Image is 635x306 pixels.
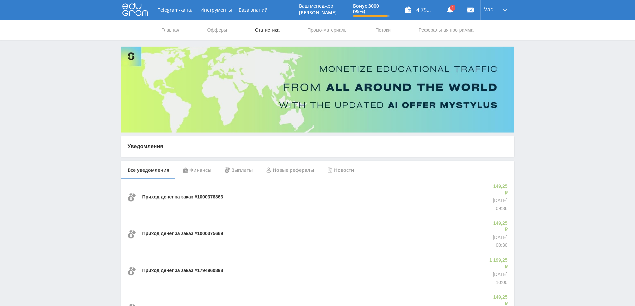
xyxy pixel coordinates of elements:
[488,257,507,270] p: 1 199,25 ₽
[142,267,223,274] p: Приход денег за заказ #1794960898
[142,230,223,237] p: Приход денег за заказ #1000375669
[491,234,508,241] p: [DATE]
[491,242,508,249] p: 00:30
[375,20,391,40] a: Потоки
[128,143,508,150] p: Уведомления
[491,205,508,212] p: 09:36
[176,161,218,179] div: Финансы
[259,161,321,179] div: Новые рефералы
[491,183,508,196] p: 149,25 ₽
[488,279,507,286] p: 10:00
[491,197,508,204] p: [DATE]
[488,271,507,278] p: [DATE]
[207,20,228,40] a: Офферы
[299,10,337,15] p: [PERSON_NAME]
[353,3,390,14] p: Бонус 3000 (95%)
[299,3,337,9] p: Ваш менеджер:
[142,194,223,200] p: Приход денег за заказ #1000376363
[484,7,494,12] span: Vad
[254,20,280,40] a: Статистика
[161,20,180,40] a: Главная
[307,20,348,40] a: Промо-материалы
[321,161,361,179] div: Новости
[121,161,176,179] div: Все уведомления
[121,47,514,133] img: Banner
[491,220,508,233] p: 149,25 ₽
[418,20,474,40] a: Реферальная программа
[218,161,259,179] div: Выплаты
